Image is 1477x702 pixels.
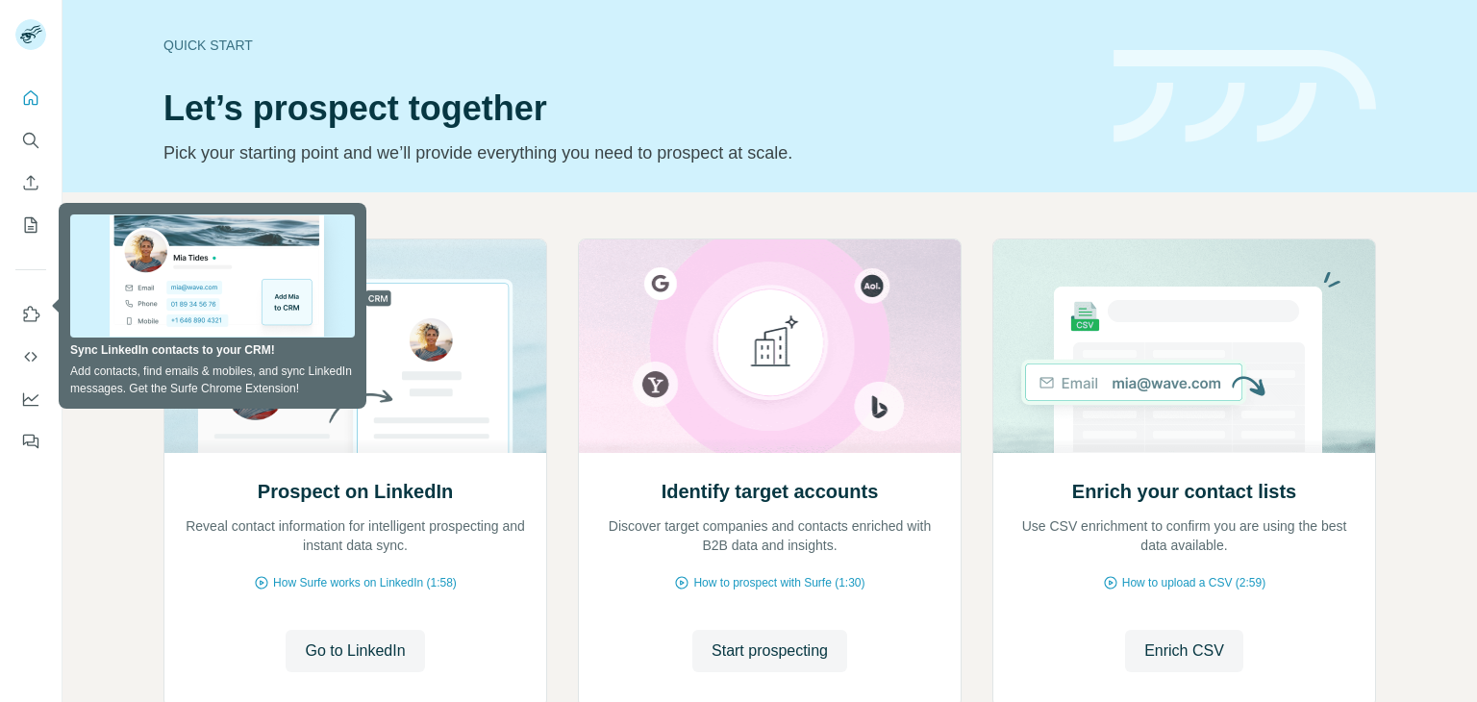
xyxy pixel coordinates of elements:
[693,574,864,591] span: How to prospect with Surfe (1:30)
[15,297,46,332] button: Use Surfe on LinkedIn
[258,478,453,505] h2: Prospect on LinkedIn
[1144,639,1224,663] span: Enrich CSV
[1125,630,1243,672] button: Enrich CSV
[15,382,46,416] button: Dashboard
[163,139,1090,166] p: Pick your starting point and we’ll provide everything you need to prospect at scale.
[1114,50,1376,143] img: banner
[692,630,847,672] button: Start prospecting
[163,239,547,453] img: Prospect on LinkedIn
[1013,516,1356,555] p: Use CSV enrichment to confirm you are using the best data available.
[1122,574,1265,591] span: How to upload a CSV (2:59)
[305,639,405,663] span: Go to LinkedIn
[1072,478,1296,505] h2: Enrich your contact lists
[578,239,962,453] img: Identify target accounts
[15,81,46,115] button: Quick start
[15,208,46,242] button: My lists
[273,574,457,591] span: How Surfe works on LinkedIn (1:58)
[15,165,46,200] button: Enrich CSV
[163,89,1090,128] h1: Let’s prospect together
[712,639,828,663] span: Start prospecting
[662,478,879,505] h2: Identify target accounts
[184,516,527,555] p: Reveal contact information for intelligent prospecting and instant data sync.
[286,630,424,672] button: Go to LinkedIn
[15,123,46,158] button: Search
[15,339,46,374] button: Use Surfe API
[15,424,46,459] button: Feedback
[992,239,1376,453] img: Enrich your contact lists
[163,36,1090,55] div: Quick start
[598,516,941,555] p: Discover target companies and contacts enriched with B2B data and insights.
